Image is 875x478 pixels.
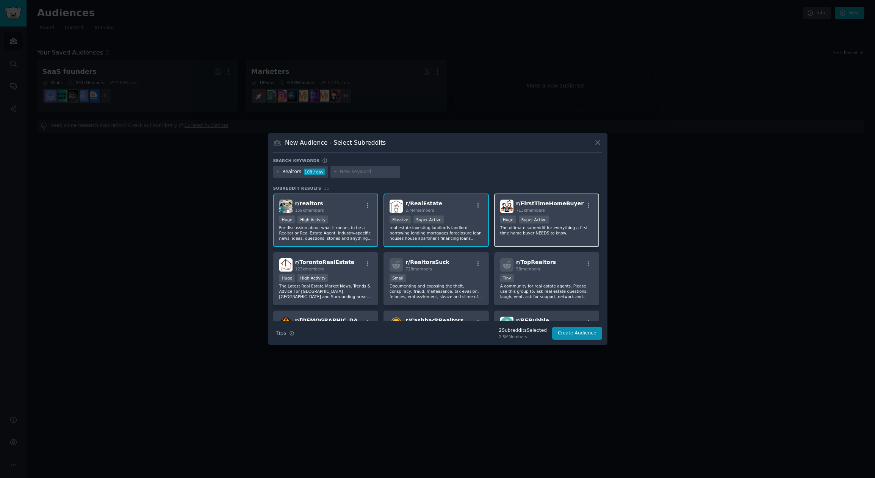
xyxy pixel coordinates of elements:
div: Realtors [282,169,301,175]
span: r/ REBubble [516,317,549,323]
input: New Keyword [340,169,398,175]
img: TorontoRealEstate [279,258,293,272]
p: For discussion about what it means to be a Realtor or Real Estate Agent. Industry-specific news, ... [279,225,373,241]
span: 728 members [405,267,432,271]
p: The ultimate subreddit for everything a first time home buyer NEEDS to know. [500,225,593,236]
span: r/ RealEstate [405,200,442,206]
span: r/ FirstTimeHomeBuyer [516,200,584,206]
div: 2 Subreddit s Selected [499,327,547,334]
span: 159k members [295,208,324,212]
div: Huge [279,216,295,223]
p: The Latest Real Estate Market News, Trends & Advice For [GEOGRAPHIC_DATA] [GEOGRAPHIC_DATA] and S... [279,283,373,299]
div: 2.5M Members [499,334,547,339]
div: Tiny [500,274,514,282]
span: r/ RealtorsSuck [405,259,449,265]
span: r/ [DEMOGRAPHIC_DATA] [295,317,367,323]
span: 15 [324,186,329,191]
span: 2.4M members [405,208,434,212]
span: r/ CashbackRealtors [405,317,463,323]
img: FirstTimeHomeBuyer [500,200,513,213]
div: 108 / day [304,169,325,175]
img: RealEstate [390,200,403,213]
span: 123k members [295,267,324,271]
span: Subreddit Results [273,186,321,191]
img: CanadianRealtors [279,317,293,330]
p: Documenting and exposing the theft, conspiracy, fraud, malfeasance, tax evasion, felonies, embezz... [390,283,483,299]
div: Huge [279,274,295,282]
h3: Search keywords [273,158,320,163]
h3: New Audience - Select Subreddits [285,139,386,147]
span: r/ realtors [295,200,323,206]
button: Create Audience [552,327,602,340]
span: r/ TopRealtors [516,259,556,265]
div: Super Active [519,216,549,223]
span: 713k members [516,208,545,212]
button: Tips [273,326,297,340]
p: A community for real estate agents. Please use this group to: ask real estate questions, laugh, v... [500,283,593,299]
div: Huge [500,216,516,223]
span: 58 members [516,267,540,271]
span: Tips [276,329,286,337]
span: r/ TorontoRealEstate [295,259,355,265]
div: Small [390,274,406,282]
div: High Activity [297,216,328,223]
img: realtors [279,200,293,213]
div: Massive [390,216,411,223]
div: High Activity [297,274,328,282]
div: Super Active [413,216,444,223]
img: REBubble [500,317,513,330]
p: real estate investing landlords landlord borrowing lending mortgages foreclosure loan houses hous... [390,225,483,241]
img: CashbackRealtors [390,317,403,330]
